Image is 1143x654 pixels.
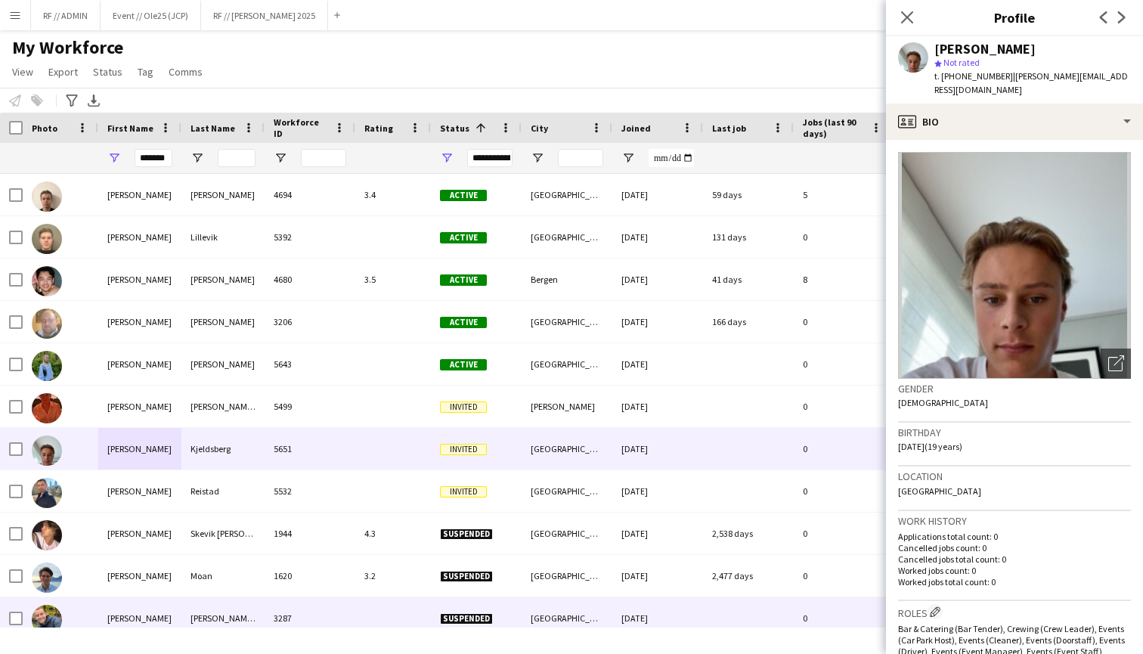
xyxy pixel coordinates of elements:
button: Open Filter Menu [107,151,121,165]
img: Jacob Andreas Reistad [32,478,62,508]
div: [PERSON_NAME] [98,174,181,215]
div: 3.5 [355,259,431,300]
p: Worked jobs count: 0 [898,565,1131,576]
div: 0 [794,513,892,554]
span: | [PERSON_NAME][EMAIL_ADDRESS][DOMAIN_NAME] [934,70,1128,95]
span: Invited [440,444,487,455]
div: [GEOGRAPHIC_DATA] [522,470,612,512]
p: Cancelled jobs count: 0 [898,542,1131,553]
div: [GEOGRAPHIC_DATA] [522,597,612,639]
img: Andreas Kjeldsberg [32,435,62,466]
button: Event // Ole25 (JCP) [101,1,201,30]
span: [GEOGRAPHIC_DATA] [898,485,981,497]
div: [GEOGRAPHIC_DATA] [522,216,612,258]
span: [DEMOGRAPHIC_DATA] [898,397,988,408]
img: Crew avatar or photo [898,152,1131,379]
span: Rating [364,122,393,134]
button: Open Filter Menu [440,151,454,165]
div: [DATE] [612,513,703,554]
div: 0 [794,428,892,470]
input: Joined Filter Input [649,149,694,167]
div: [PERSON_NAME] [98,597,181,639]
h3: Birthday [898,426,1131,439]
div: [GEOGRAPHIC_DATA] [522,428,612,470]
div: 3.4 [355,174,431,215]
div: Reistad [181,470,265,512]
div: 2,477 days [703,555,794,597]
img: Andreas Lillevik [32,224,62,254]
div: 5 [794,174,892,215]
span: Suspended [440,571,493,582]
div: Skevik [PERSON_NAME] [181,513,265,554]
button: Open Filter Menu [190,151,204,165]
button: Open Filter Menu [274,151,287,165]
span: Photo [32,122,57,134]
div: [PERSON_NAME] [98,343,181,385]
span: Active [440,232,487,243]
a: Comms [163,62,209,82]
span: Joined [621,122,651,134]
div: 5392 [265,216,355,258]
div: 5499 [265,386,355,427]
div: 166 days [703,301,794,342]
div: Moan [181,555,265,597]
span: Status [93,65,122,79]
div: [DATE] [612,174,703,215]
div: 0 [794,301,892,342]
div: Lillevik [181,216,265,258]
input: Last Name Filter Input [218,149,256,167]
app-action-btn: Export XLSX [85,91,103,110]
div: 0 [794,470,892,512]
div: [PERSON_NAME] [181,259,265,300]
div: 1620 [265,555,355,597]
div: [PERSON_NAME] [98,259,181,300]
h3: Gender [898,382,1131,395]
div: [DATE] [612,259,703,300]
div: 3.2 [355,555,431,597]
img: Andreas Bakke Moan [32,563,62,593]
div: 4.3 [355,513,431,554]
a: View [6,62,39,82]
span: Invited [440,486,487,497]
div: [DATE] [612,428,703,470]
span: Last job [712,122,746,134]
div: [GEOGRAPHIC_DATA] [522,301,612,342]
div: [PERSON_NAME] [98,513,181,554]
img: Andreas Bugge Sandmo [32,605,62,635]
img: Pia Andreassen Helland [32,351,62,381]
div: 4694 [265,174,355,215]
p: Worked jobs total count: 0 [898,576,1131,587]
div: [PERSON_NAME] [522,386,612,427]
div: [GEOGRAPHIC_DATA] [522,555,612,597]
div: 5651 [265,428,355,470]
div: 41 days [703,259,794,300]
input: Workforce ID Filter Input [301,149,346,167]
img: Adrian Andreas Skevik Aamodt [32,520,62,550]
div: [DATE] [612,216,703,258]
div: [PERSON_NAME] [181,343,265,385]
div: 0 [794,216,892,258]
div: [DATE] [612,386,703,427]
div: [PERSON_NAME] [181,174,265,215]
img: Andreas Børgesen Mo [32,393,62,423]
div: [PERSON_NAME] [98,428,181,470]
p: Cancelled jobs total count: 0 [898,553,1131,565]
div: 0 [794,343,892,385]
span: Invited [440,401,487,413]
span: Workforce ID [274,116,328,139]
a: Tag [132,62,160,82]
button: Open Filter Menu [531,151,544,165]
span: City [531,122,548,134]
div: [PERSON_NAME] Sandmo [181,597,265,639]
div: 3206 [265,301,355,342]
div: 131 days [703,216,794,258]
button: RF // ADMIN [31,1,101,30]
div: 5643 [265,343,355,385]
h3: Location [898,470,1131,483]
span: My Workforce [12,36,123,59]
div: Open photos pop-in [1101,349,1131,379]
div: 8 [794,259,892,300]
div: [PERSON_NAME] [98,555,181,597]
a: Export [42,62,84,82]
div: 1944 [265,513,355,554]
